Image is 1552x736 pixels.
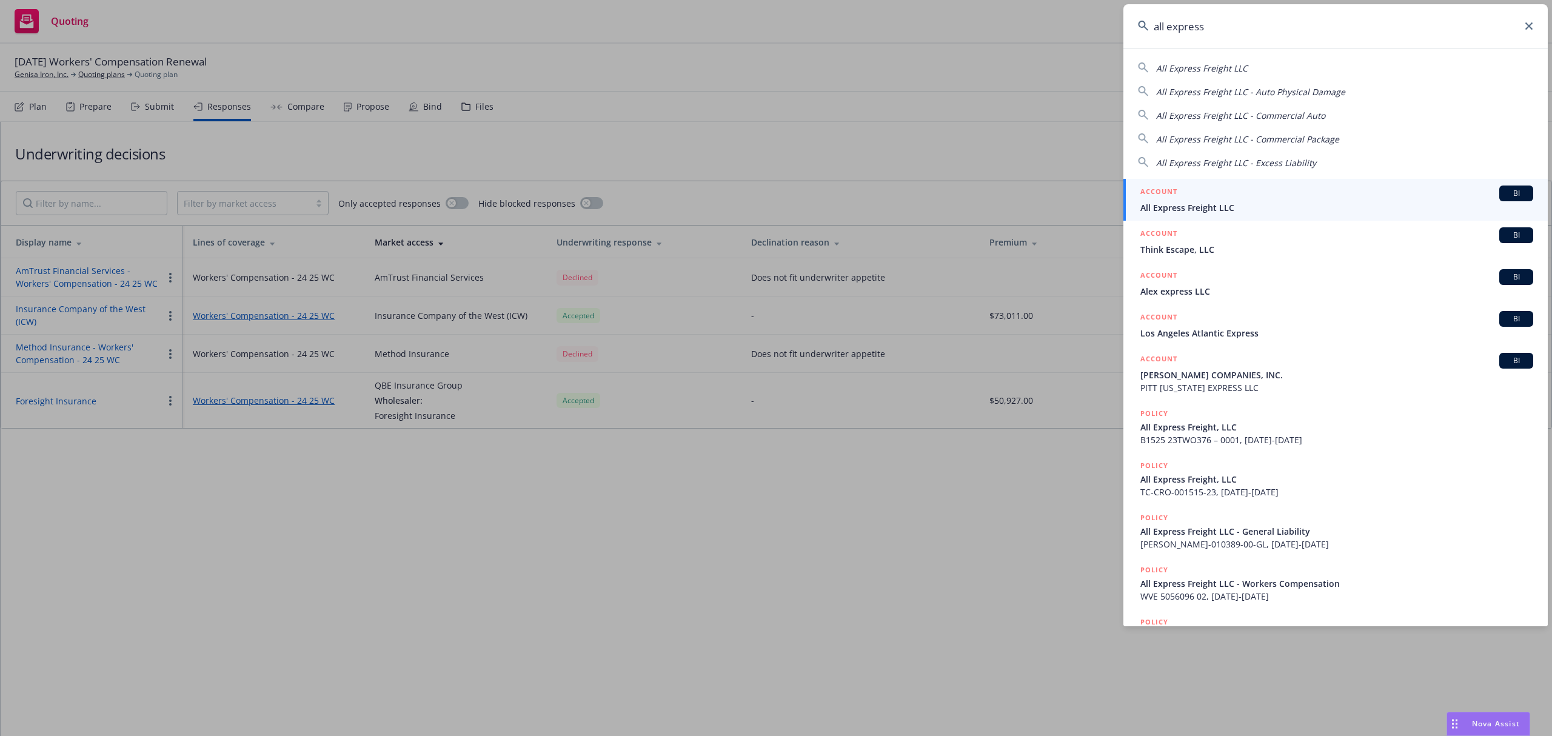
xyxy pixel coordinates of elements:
[1140,381,1533,394] span: PITT [US_STATE] EXPRESS LLC
[1504,313,1528,324] span: BI
[1123,557,1548,609] a: POLICYAll Express Freight LLC - Workers CompensationWVE 5056096 02, [DATE]-[DATE]
[1140,269,1177,284] h5: ACCOUNT
[1140,525,1533,538] span: All Express Freight LLC - General Liability
[1447,712,1530,736] button: Nova Assist
[1140,512,1168,524] h5: POLICY
[1140,407,1168,420] h5: POLICY
[1140,486,1533,498] span: TC-CRO-001515-23, [DATE]-[DATE]
[1123,179,1548,221] a: ACCOUNTBIAll Express Freight LLC
[1140,564,1168,576] h5: POLICY
[1156,86,1345,98] span: All Express Freight LLC - Auto Physical Damage
[1123,263,1548,304] a: ACCOUNTBIAlex express LLC
[1140,538,1533,550] span: [PERSON_NAME]-010389-00-GL, [DATE]-[DATE]
[1140,353,1177,367] h5: ACCOUNT
[1123,304,1548,346] a: ACCOUNTBILos Angeles Atlantic Express
[1140,285,1533,298] span: Alex express LLC
[1140,369,1533,381] span: [PERSON_NAME] COMPANIES, INC.
[1140,186,1177,200] h5: ACCOUNT
[1472,718,1520,729] span: Nova Assist
[1140,243,1533,256] span: Think Escape, LLC
[1156,62,1248,74] span: All Express Freight LLC
[1140,590,1533,603] span: WVE 5056096 02, [DATE]-[DATE]
[1123,453,1548,505] a: POLICYAll Express Freight, LLCTC-CRO-001515-23, [DATE]-[DATE]
[1156,110,1325,121] span: All Express Freight LLC - Commercial Auto
[1140,201,1533,214] span: All Express Freight LLC
[1140,616,1168,628] h5: POLICY
[1140,460,1168,472] h5: POLICY
[1140,421,1533,433] span: All Express Freight, LLC
[1123,505,1548,557] a: POLICYAll Express Freight LLC - General Liability[PERSON_NAME]-010389-00-GL, [DATE]-[DATE]
[1504,188,1528,199] span: BI
[1447,712,1462,735] div: Drag to move
[1504,355,1528,366] span: BI
[1140,327,1533,340] span: Los Angeles Atlantic Express
[1123,346,1548,401] a: ACCOUNTBI[PERSON_NAME] COMPANIES, INC.PITT [US_STATE] EXPRESS LLC
[1504,230,1528,241] span: BI
[1156,133,1339,145] span: All Express Freight LLC - Commercial Package
[1123,221,1548,263] a: ACCOUNTBIThink Escape, LLC
[1140,577,1533,590] span: All Express Freight LLC - Workers Compensation
[1123,609,1548,661] a: POLICY
[1123,4,1548,48] input: Search...
[1504,272,1528,283] span: BI
[1140,227,1177,242] h5: ACCOUNT
[1140,311,1177,326] h5: ACCOUNT
[1140,473,1533,486] span: All Express Freight, LLC
[1156,157,1316,169] span: All Express Freight LLC - Excess Liability
[1123,401,1548,453] a: POLICYAll Express Freight, LLCB1525 23TWO376 – 0001, [DATE]-[DATE]
[1140,433,1533,446] span: B1525 23TWO376 – 0001, [DATE]-[DATE]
